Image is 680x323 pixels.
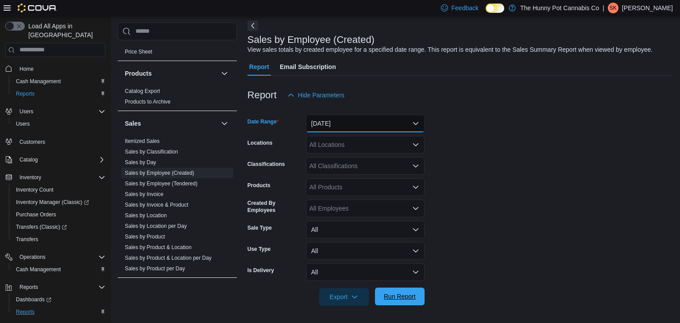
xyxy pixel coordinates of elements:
[16,252,105,262] span: Operations
[16,154,41,165] button: Catalog
[9,196,109,208] a: Inventory Manager (Classic)
[2,62,109,75] button: Home
[16,154,105,165] span: Catalog
[2,105,109,118] button: Users
[16,90,35,97] span: Reports
[12,222,105,232] span: Transfers (Classic)
[2,135,109,148] button: Customers
[12,119,105,129] span: Users
[12,209,105,220] span: Purchase Orders
[25,22,105,39] span: Load All Apps in [GEOGRAPHIC_DATA]
[12,119,33,129] a: Users
[247,35,375,45] h3: Sales by Employee (Created)
[125,69,217,77] button: Products
[12,222,70,232] a: Transfers (Classic)
[9,208,109,221] button: Purchase Orders
[18,4,57,12] img: Cova
[284,86,348,104] button: Hide Parameters
[319,288,369,306] button: Export
[12,307,105,317] span: Reports
[125,243,192,250] span: Sales by Product & Location
[16,172,105,183] span: Inventory
[2,154,109,166] button: Catalog
[412,141,419,148] button: Open list of options
[306,242,425,260] button: All
[486,4,504,13] input: Dark Mode
[412,184,419,191] button: Open list of options
[9,263,109,276] button: Cash Management
[16,172,45,183] button: Inventory
[12,88,38,99] a: Reports
[9,118,109,130] button: Users
[219,68,230,78] button: Products
[125,191,163,197] a: Sales by Invoice
[125,158,156,165] span: Sales by Day
[247,224,272,231] label: Sale Type
[12,234,105,245] span: Transfers
[12,76,105,87] span: Cash Management
[125,119,217,127] button: Sales
[19,174,41,181] span: Inventory
[306,221,425,238] button: All
[9,221,109,233] a: Transfers (Classic)
[247,20,258,31] button: Next
[603,3,604,13] p: |
[325,288,363,306] span: Export
[12,294,105,305] span: Dashboards
[12,264,64,275] a: Cash Management
[384,292,416,301] span: Run Report
[12,88,105,99] span: Reports
[19,138,45,146] span: Customers
[125,265,185,271] a: Sales by Product per Day
[16,64,37,74] a: Home
[9,75,109,88] button: Cash Management
[16,266,61,273] span: Cash Management
[12,307,38,317] a: Reports
[125,138,160,144] a: Itemized Sales
[16,296,51,303] span: Dashboards
[12,264,105,275] span: Cash Management
[19,254,46,261] span: Operations
[16,186,54,193] span: Inventory Count
[125,48,152,54] a: Price Sheet
[125,180,197,186] a: Sales by Employee (Tendered)
[125,223,187,229] a: Sales by Location per Day
[16,63,105,74] span: Home
[247,139,273,146] label: Locations
[118,135,237,277] div: Sales
[247,246,270,253] label: Use Type
[2,171,109,184] button: Inventory
[12,185,57,195] a: Inventory Count
[247,200,302,214] label: Created By Employees
[2,251,109,263] button: Operations
[298,91,344,100] span: Hide Parameters
[125,88,160,94] a: Catalog Export
[12,294,55,305] a: Dashboards
[306,263,425,281] button: All
[9,88,109,100] button: Reports
[125,98,170,104] a: Products to Archive
[247,118,279,125] label: Date Range
[412,205,419,212] button: Open list of options
[12,76,64,87] a: Cash Management
[19,65,34,73] span: Home
[19,284,38,291] span: Reports
[125,201,188,208] span: Sales by Invoice & Product
[249,58,269,76] span: Report
[219,118,230,128] button: Sales
[125,222,187,229] span: Sales by Location per Day
[19,108,33,115] span: Users
[520,3,599,13] p: The Hunny Pot Cannabis Co
[125,254,212,261] a: Sales by Product & Location per Day
[125,201,188,208] a: Sales by Invoice & Product
[118,46,237,60] div: Pricing
[125,87,160,94] span: Catalog Export
[12,197,93,208] a: Inventory Manager (Classic)
[16,308,35,315] span: Reports
[412,162,419,169] button: Open list of options
[247,161,285,168] label: Classifications
[125,233,165,239] a: Sales by Product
